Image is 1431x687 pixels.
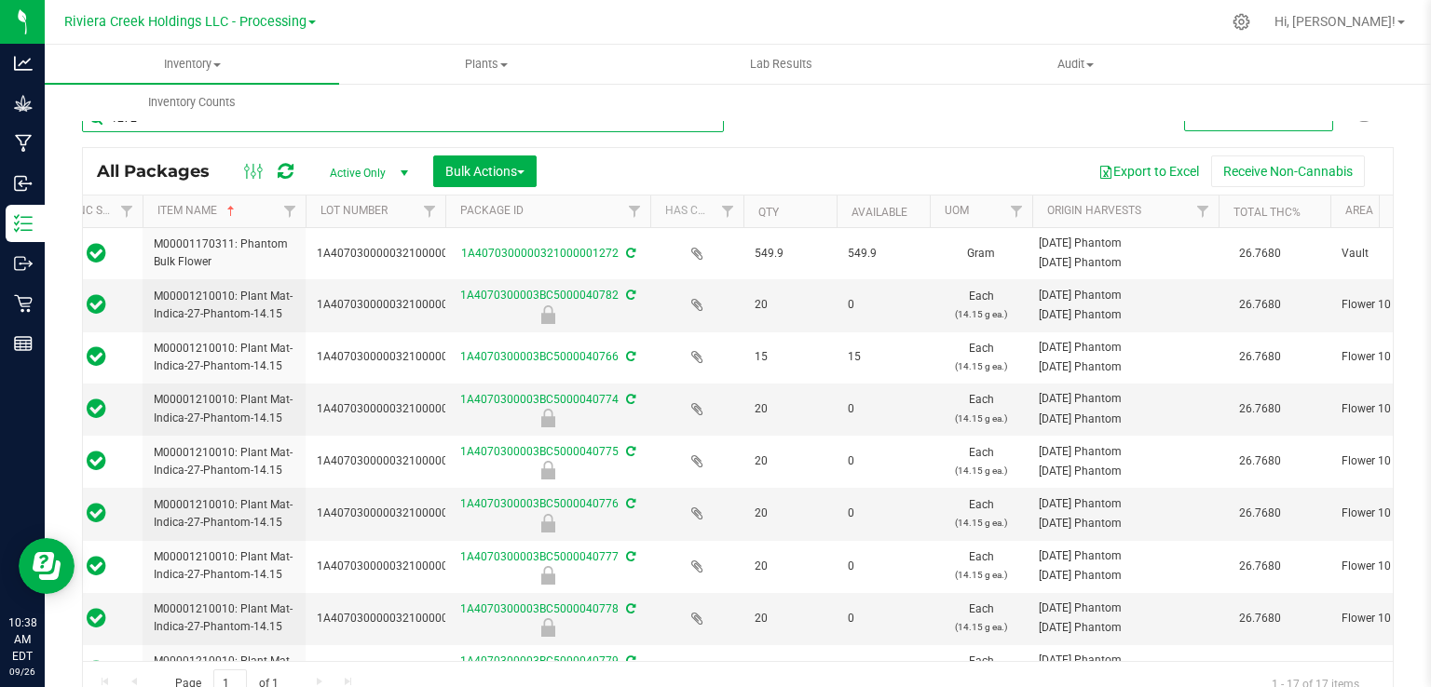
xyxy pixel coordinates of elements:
[755,348,825,366] span: 15
[317,296,474,314] span: 1A4070300000321000001272
[1230,605,1290,632] span: 26.7680
[14,254,33,273] inline-svg: Outbound
[941,600,1021,636] span: Each
[650,195,743,228] th: Has COA
[1230,657,1290,684] span: 26.7680
[941,357,1021,375] p: (14.15 g ea.)
[87,448,106,474] span: In Sync
[941,391,1021,426] span: Each
[1230,553,1290,580] span: 26.7680
[1039,515,1213,532] div: Value 2: 2025-08-04 Phantom
[1233,206,1301,219] a: Total THC%
[1039,339,1213,357] div: Value 1: 2025-08-04 Phantom
[941,245,1021,263] span: Gram
[460,350,619,363] a: 1A4070300003BC5000040766
[848,505,919,522] span: 0
[1039,443,1213,461] div: Value 1: 2025-08-04 Phantom
[317,505,474,522] span: 1A4070300000321000001272
[713,195,743,227] a: Filter
[1274,14,1396,29] span: Hi, [PERSON_NAME]!
[1039,495,1213,513] div: Value 1: 2025-08-04 Phantom
[725,56,838,73] span: Lab Results
[317,610,474,627] span: 1A4070300000321000001272
[755,400,825,418] span: 20
[112,195,143,227] a: Filter
[623,497,635,510] span: Sync from Compliance System
[1230,448,1290,475] span: 26.7680
[623,393,635,406] span: Sync from Compliance System
[623,602,635,615] span: Sync from Compliance System
[1211,155,1365,187] button: Receive Non-Cannabis
[1230,343,1290,370] span: 26.7680
[317,400,474,418] span: 1A4070300000321000001272
[1039,306,1213,324] div: Value 2: 2025-08-04 Phantom
[848,400,919,418] span: 0
[45,45,339,84] a: Inventory
[623,445,635,458] span: Sync from Compliance System
[1230,396,1290,423] span: 26.7680
[64,14,307,30] span: Riviera Creek Holdings LLC - Processing
[1039,567,1213,585] div: Value 2: 2025-08-04 Phantom
[634,45,928,84] a: Lab Results
[87,291,106,317] span: In Sync
[64,204,136,217] a: Sync Status
[460,654,619,667] a: 1A4070300003BC5000040779
[460,204,524,217] a: Package ID
[154,600,294,636] span: M00001210010: Plant Mat-Indica-27-Phantom-14.15
[1039,652,1213,669] div: Value 1: 2025-08-04 Phantom
[941,496,1021,532] span: Each
[460,393,619,406] a: 1A4070300003BC5000040774
[1230,500,1290,527] span: 26.7680
[848,610,919,627] span: 0
[339,45,634,84] a: Plants
[14,174,33,193] inline-svg: Inbound
[620,195,650,227] a: Filter
[87,500,106,526] span: In Sync
[154,444,294,479] span: M00001210010: Plant Mat-Indica-27-Phantom-14.15
[1039,254,1213,272] div: Value 2: 2025-08-04 Phantom
[154,288,294,323] span: M00001210010: Plant Mat-Indica-27-Phantom-14.15
[848,245,919,263] span: 549.9
[1047,204,1141,217] a: Origin Harvests
[941,444,1021,479] span: Each
[45,56,339,73] span: Inventory
[1002,195,1032,227] a: Filter
[443,461,653,479] div: Final Check Lock
[623,289,635,302] span: Sync from Compliance System
[623,247,635,260] span: Sync from Compliance System
[623,350,635,363] span: Sync from Compliance System
[460,497,619,510] a: 1A4070300003BC5000040776
[317,558,474,575] span: 1A4070300000321000001272
[1039,619,1213,637] div: Value 2: 2025-08-04 Phantom
[443,514,653,532] div: Final Check Lock
[45,83,339,122] a: Inventory Counts
[755,505,825,522] span: 20
[443,566,653,585] div: Final Check Lock
[941,514,1021,532] p: (14.15 g ea.)
[1230,240,1290,267] span: 26.7680
[443,305,653,324] div: Final Check Lock
[941,566,1021,584] p: (14.15 g ea.)
[1039,287,1213,304] div: Value 1: 2025-08-04 Phantom
[14,294,33,313] inline-svg: Retail
[14,334,33,353] inline-svg: Reports
[1039,390,1213,408] div: Value 1: 2025-08-04 Phantom
[941,305,1021,323] p: (14.15 g ea.)
[755,245,825,263] span: 549.9
[941,462,1021,479] p: (14.15 g ea.)
[1345,204,1373,217] a: Area
[157,204,238,217] a: Item Name
[848,348,919,366] span: 15
[87,343,106,370] span: In Sync
[758,206,779,219] a: Qty
[755,610,825,627] span: 20
[941,288,1021,323] span: Each
[1039,599,1213,617] div: Value 1: 2025-08-04 Phantom
[317,452,474,470] span: 1A4070300000321000001272
[460,289,619,302] a: 1A4070300003BC5000040782
[461,247,619,260] a: 1A4070300000321000001272
[415,195,445,227] a: Filter
[755,452,825,470] span: 20
[8,614,36,665] p: 10:38 AM EDT
[87,553,106,579] span: In Sync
